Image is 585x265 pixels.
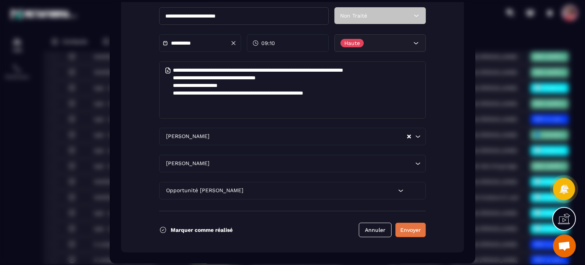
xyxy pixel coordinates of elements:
p: Marquer comme réalisé [171,227,233,233]
span: Non Traité [340,13,367,19]
button: Annuler [359,223,392,237]
div: Ouvrir le chat [553,234,576,257]
input: Search for option [211,132,406,141]
button: Clear Selected [407,133,411,139]
span: [PERSON_NAME] [164,159,211,168]
div: Search for option [159,182,426,199]
input: Search for option [245,186,396,195]
div: Search for option [159,128,426,145]
span: Opportunité [PERSON_NAME] [164,186,245,195]
button: Envoyer [395,223,426,237]
p: Haute [344,40,360,46]
input: Search for option [211,159,413,168]
div: Search for option [159,155,426,172]
span: [PERSON_NAME] [164,132,211,141]
span: 09:10 [261,39,275,47]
